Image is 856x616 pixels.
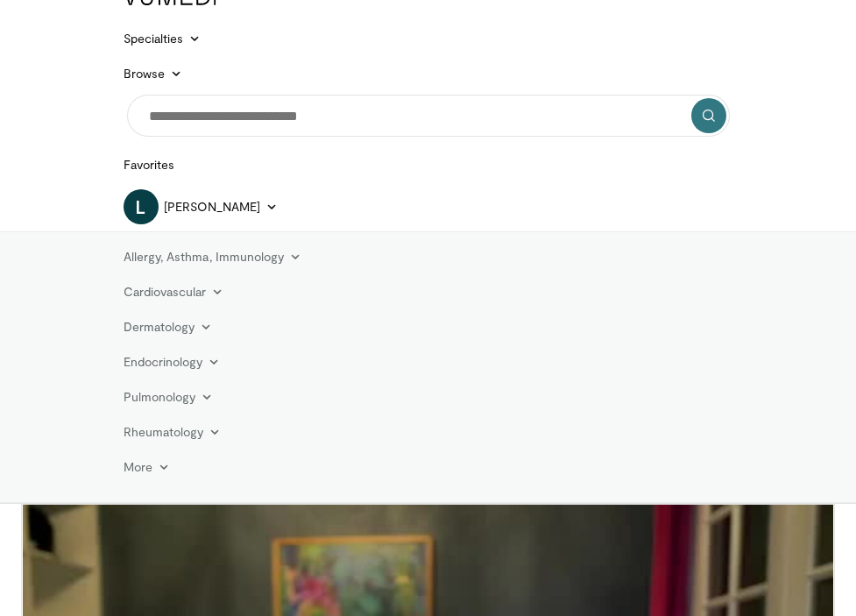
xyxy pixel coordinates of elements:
a: Allergy, Asthma, Immunology [113,239,313,274]
a: Pulmonology [113,379,224,414]
a: More [113,450,180,485]
a: Browse [113,56,194,91]
a: Dermatology [113,309,223,344]
a: Endocrinology [113,344,231,379]
a: L [PERSON_NAME] [124,189,279,224]
a: Favorites [113,147,186,182]
span: L [124,189,159,224]
a: Rheumatology [113,414,232,450]
span: [PERSON_NAME] [164,198,261,216]
a: Cardiovascular [113,274,235,309]
input: Search topics, interventions [127,95,730,137]
a: Specialties [113,21,212,56]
